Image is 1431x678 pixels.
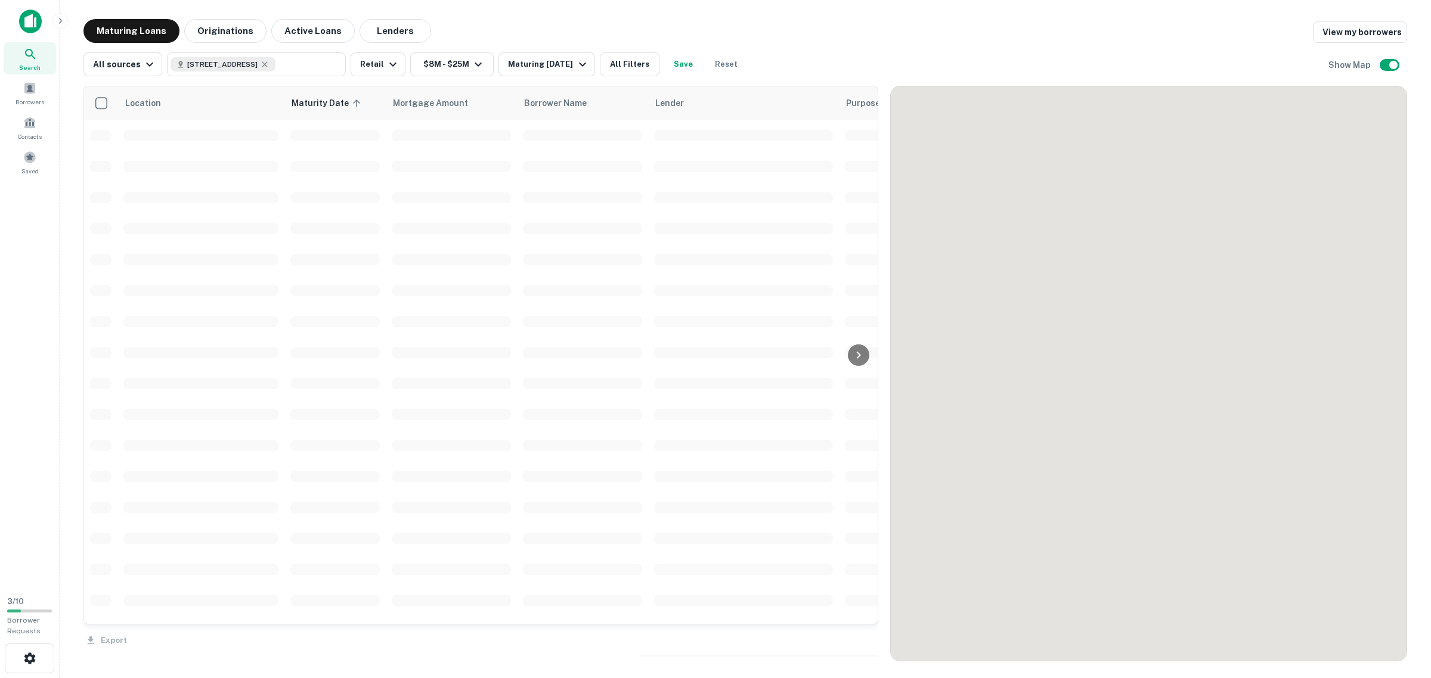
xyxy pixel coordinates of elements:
[655,96,684,110] span: Lender
[1371,583,1431,640] iframe: Chat Widget
[4,77,56,109] a: Borrowers
[1313,21,1407,43] a: View my borrowers
[386,86,517,120] th: Mortgage Amount
[891,86,1407,661] div: 0 0
[7,597,24,606] span: 3 / 10
[284,86,386,120] th: Maturity Date
[351,52,405,76] button: Retail
[517,86,648,120] th: Borrower Name
[498,52,594,76] button: Maturing [DATE]
[393,96,484,110] span: Mortgage Amount
[360,19,431,43] button: Lenders
[1328,58,1373,71] h6: Show Map
[600,52,659,76] button: All Filters
[4,42,56,74] a: Search
[292,96,364,110] span: Maturity Date
[410,52,494,76] button: $8M - $25M
[524,96,587,110] span: Borrower Name
[648,86,839,120] th: Lender
[18,132,42,141] span: Contacts
[508,57,589,71] div: Maturing [DATE]
[4,146,56,178] a: Saved
[125,96,161,110] span: Location
[846,96,880,110] span: Purpose
[16,97,44,107] span: Borrowers
[83,19,179,43] button: Maturing Loans
[7,616,41,635] span: Borrower Requests
[21,166,39,176] span: Saved
[4,111,56,144] a: Contacts
[664,52,702,76] button: Save your search to get updates of matches that match your search criteria.
[19,10,42,33] img: capitalize-icon.png
[184,19,267,43] button: Originations
[93,57,157,71] div: All sources
[707,52,745,76] button: Reset
[271,19,355,43] button: Active Loans
[19,63,41,72] span: Search
[83,52,162,76] button: All sources
[187,59,258,70] span: [STREET_ADDRESS]
[839,86,905,120] th: Purpose
[117,86,284,120] th: Location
